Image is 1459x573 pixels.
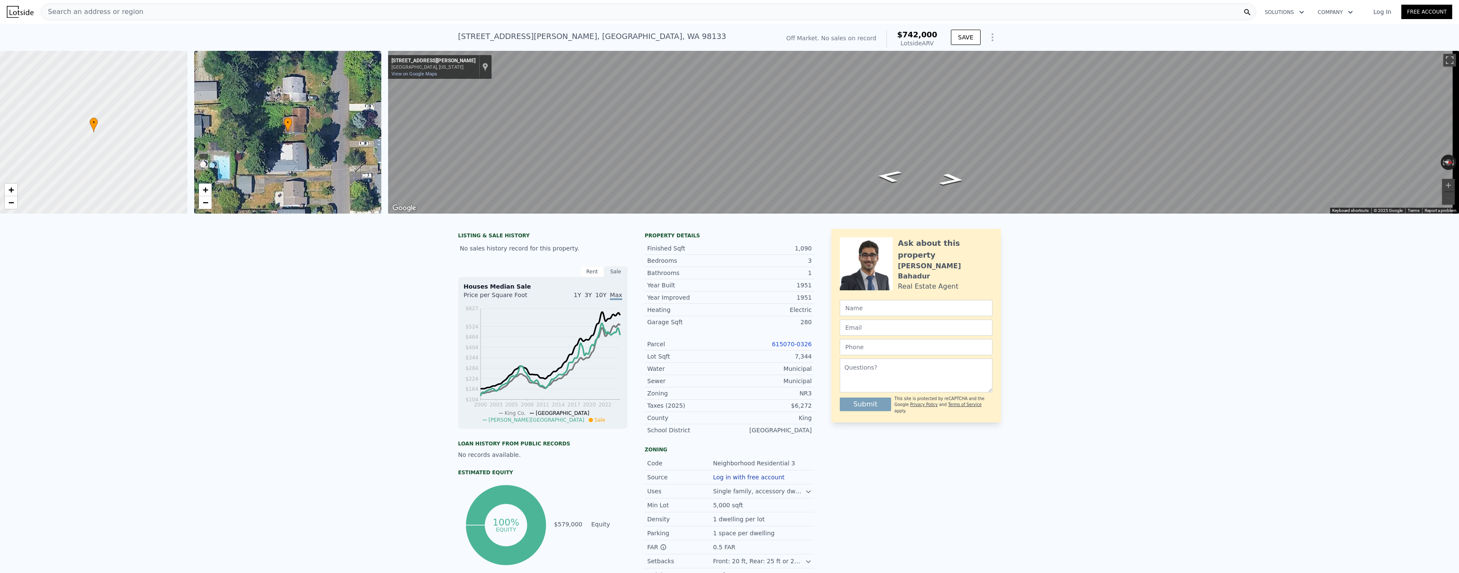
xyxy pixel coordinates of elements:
tspan: 2000 [474,402,487,408]
div: Property details [645,232,814,239]
a: Privacy Policy [910,402,938,407]
div: [GEOGRAPHIC_DATA], [US_STATE] [391,64,475,70]
div: No sales history record for this property. [458,241,628,256]
button: Company [1311,5,1360,20]
span: King Co. [505,410,526,416]
tspan: $104 [465,397,478,403]
div: Source [647,473,713,481]
a: Log In [1363,8,1401,16]
div: 1951 [729,293,812,302]
span: Sale [595,417,606,423]
a: Zoom out [5,196,17,209]
div: Municipal [729,364,812,373]
span: [GEOGRAPHIC_DATA] [536,410,589,416]
a: Terms (opens in new tab) [1408,208,1420,213]
div: 7,344 [729,352,812,361]
a: Report a problem [1425,208,1456,213]
a: Zoom out [199,196,212,209]
div: [STREET_ADDRESS][PERSON_NAME] , [GEOGRAPHIC_DATA] , WA 98133 [458,31,726,42]
div: Year Built [647,281,729,289]
span: Search an address or region [41,7,143,17]
input: Phone [840,339,992,355]
span: 3Y [584,292,592,298]
div: Bedrooms [647,256,729,265]
div: 0.5 FAR [713,543,737,551]
button: SAVE [951,30,981,45]
tspan: 2003 [489,402,503,408]
img: Lotside [7,6,34,18]
tspan: 2008 [521,402,534,408]
div: Code [647,459,713,467]
div: [PERSON_NAME] Bahadur [898,261,992,281]
span: [PERSON_NAME][GEOGRAPHIC_DATA] [489,417,584,423]
div: School District [647,426,729,434]
div: Heating [647,306,729,314]
button: Zoom in [1442,179,1455,192]
a: Show location on map [482,62,488,72]
img: Google [390,203,418,214]
div: Municipal [729,377,812,385]
div: Real Estate Agent [898,281,959,292]
div: Front: 20 ft, Rear: 25 ft or 20% of lot depth (min. 10 ft), Side: 5 ft [713,557,805,565]
div: 1 [729,269,812,277]
tspan: $524 [465,324,478,330]
div: Ask about this property [898,237,992,261]
div: No records available. [458,451,628,459]
div: 3 [729,256,812,265]
div: Uses [647,487,713,495]
div: 1 space per dwelling [713,529,776,537]
a: Open this area in Google Maps (opens a new window) [390,203,418,214]
input: Name [840,300,992,316]
span: − [202,197,208,208]
div: Street View [388,51,1459,214]
button: Submit [840,398,891,411]
div: Lotside ARV [897,39,937,47]
button: Log in with free account [713,474,785,481]
span: Max [610,292,622,300]
div: 1,090 [729,244,812,253]
div: [STREET_ADDRESS][PERSON_NAME] [391,58,475,64]
tspan: $224 [465,376,478,382]
button: Rotate counterclockwise [1441,155,1445,170]
a: View on Google Maps [391,71,437,77]
div: LISTING & SALE HISTORY [458,232,628,241]
a: Zoom in [199,184,212,196]
span: + [202,184,208,195]
td: $579,000 [553,520,583,529]
path: Go North, Densmore Ave N [929,171,975,189]
span: • [89,119,98,126]
div: Finished Sqft [647,244,729,253]
a: Zoom in [5,184,17,196]
div: Neighborhood Residential 3 [713,459,797,467]
a: Terms of Service [948,402,981,407]
div: Price per Square Foot [464,291,543,304]
div: Parking [647,529,713,537]
button: Toggle fullscreen view [1443,54,1456,67]
div: Year Improved [647,293,729,302]
div: Loan history from public records [458,440,628,447]
div: Electric [729,306,812,314]
div: Water [647,364,729,373]
tspan: $284 [465,365,478,371]
div: 5,000 sqft [713,501,745,509]
tspan: $344 [465,355,478,361]
button: Zoom out [1442,192,1455,205]
div: Off Market. No sales on record [786,34,876,42]
tspan: 100% [492,517,519,528]
div: NR3 [729,389,812,398]
span: − [8,197,14,208]
div: 1 dwelling per lot [713,515,766,523]
div: Setbacks [647,557,713,565]
div: This site is protected by reCAPTCHA and the Google and apply. [894,396,992,414]
div: 280 [729,318,812,326]
div: Min Lot [647,501,713,509]
button: Keyboard shortcuts [1332,208,1369,214]
input: Email [840,320,992,336]
span: © 2025 Google [1374,208,1403,213]
div: Parcel [647,340,729,348]
div: • [284,117,292,132]
button: Reset the view [1440,158,1456,167]
div: [GEOGRAPHIC_DATA] [729,426,812,434]
td: Equity [590,520,628,529]
div: Estimated Equity [458,469,628,476]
